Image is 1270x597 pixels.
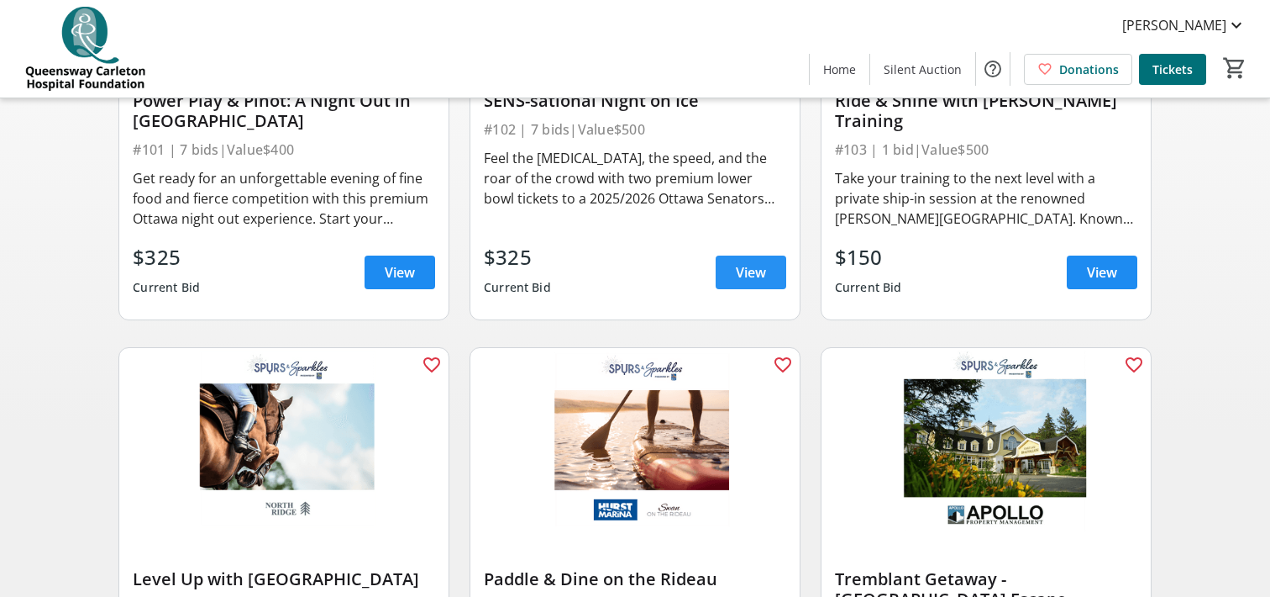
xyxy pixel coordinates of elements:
[835,91,1137,131] div: Ride & Shine with [PERSON_NAME] Training
[484,91,786,111] div: SENS-sational Night on Ice
[484,272,551,303] div: Current Bid
[484,569,786,589] div: Paddle & Dine on the Rideau
[773,355,793,375] mat-icon: favorite_outline
[133,138,435,161] div: #101 | 7 bids | Value $400
[1109,12,1260,39] button: [PERSON_NAME]
[835,272,902,303] div: Current Bid
[1122,15,1226,35] span: [PERSON_NAME]
[133,569,435,589] div: Level Up with [GEOGRAPHIC_DATA]
[1067,256,1137,289] a: View
[884,61,962,78] span: Silent Auction
[1087,262,1117,283] span: View
[422,355,442,375] mat-icon: favorite_outline
[484,148,786,209] div: Feel the [MEDICAL_DATA], the speed, and the roar of the crowd with two premium lower bowl tickets...
[470,348,800,533] img: Paddle & Dine on the Rideau
[133,168,435,229] div: Get ready for an unforgettable evening of fine food and fierce competition with this premium Otta...
[716,256,786,289] a: View
[976,52,1010,86] button: Help
[870,54,975,85] a: Silent Auction
[484,118,786,141] div: #102 | 7 bids | Value $500
[736,262,766,283] span: View
[1139,54,1206,85] a: Tickets
[10,7,160,91] img: QCH Foundation's Logo
[133,91,435,131] div: Power Play & Pinot: A Night Out in [GEOGRAPHIC_DATA]
[810,54,869,85] a: Home
[1220,53,1250,83] button: Cart
[1124,355,1144,375] mat-icon: favorite_outline
[133,242,200,272] div: $325
[484,242,551,272] div: $325
[133,272,200,303] div: Current Bid
[1152,61,1193,78] span: Tickets
[835,138,1137,161] div: #103 | 1 bid | Value $500
[823,61,856,78] span: Home
[835,242,902,272] div: $150
[1024,54,1132,85] a: Donations
[385,262,415,283] span: View
[821,348,1151,533] img: Tremblant Getaway - Chateau Beauvallon Escape
[1059,61,1119,78] span: Donations
[365,256,435,289] a: View
[119,348,449,533] img: Level Up with Northridge Farm
[835,168,1137,229] div: Take your training to the next level with a private ship-in session at the renowned [PERSON_NAME]...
